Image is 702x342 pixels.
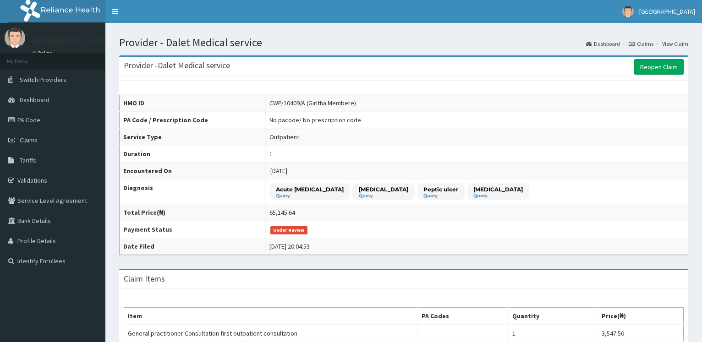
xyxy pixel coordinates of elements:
[20,156,36,164] span: Tariffs
[119,37,688,49] h1: Provider - Dalet Medical service
[359,194,408,198] small: Query
[270,167,287,175] span: [DATE]
[662,40,688,48] a: View Claim
[124,275,165,283] h3: Claim Items
[269,115,361,125] div: No pacode / No prescription code
[639,7,695,16] span: [GEOGRAPHIC_DATA]
[359,185,408,193] p: [MEDICAL_DATA]
[418,308,509,325] th: PA Codes
[269,98,356,108] div: CWP/10409/A (Girltha Membere)
[20,136,38,144] span: Claims
[120,146,266,163] th: Duration
[20,76,66,84] span: Switch Providers
[269,149,273,158] div: 1
[5,27,25,48] img: User Image
[269,208,295,217] div: 65,145.64
[634,59,684,75] a: Reopen Claim
[423,194,458,198] small: Query
[622,6,634,17] img: User Image
[586,40,620,48] a: Dashboard
[120,163,266,179] th: Encountered On
[423,185,458,193] p: Peptic ulcer
[124,61,230,70] h3: Provider - Dalet Medical service
[508,308,598,325] th: Quantity
[508,325,598,342] td: 1
[473,185,523,193] p: [MEDICAL_DATA]
[276,185,344,193] p: Acute [MEDICAL_DATA]
[473,194,523,198] small: Query
[120,129,266,146] th: Service Type
[598,325,683,342] td: 3,547.50
[32,50,54,56] a: Online
[120,221,266,238] th: Payment Status
[269,132,299,141] div: Outpatient
[120,95,266,112] th: HMO ID
[124,325,418,342] td: General practitioner Consultation first outpatient consultation
[32,37,108,45] p: [GEOGRAPHIC_DATA]
[120,204,266,221] th: Total Price(₦)
[120,238,266,255] th: Date Filed
[276,194,344,198] small: Query
[629,40,653,48] a: Claims
[120,179,266,204] th: Diagnosis
[270,226,307,234] span: Under Review
[598,308,683,325] th: Price(₦)
[120,112,266,129] th: PA Code / Prescription Code
[269,242,310,251] div: [DATE] 20:04:53
[20,96,49,104] span: Dashboard
[124,308,418,325] th: Item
